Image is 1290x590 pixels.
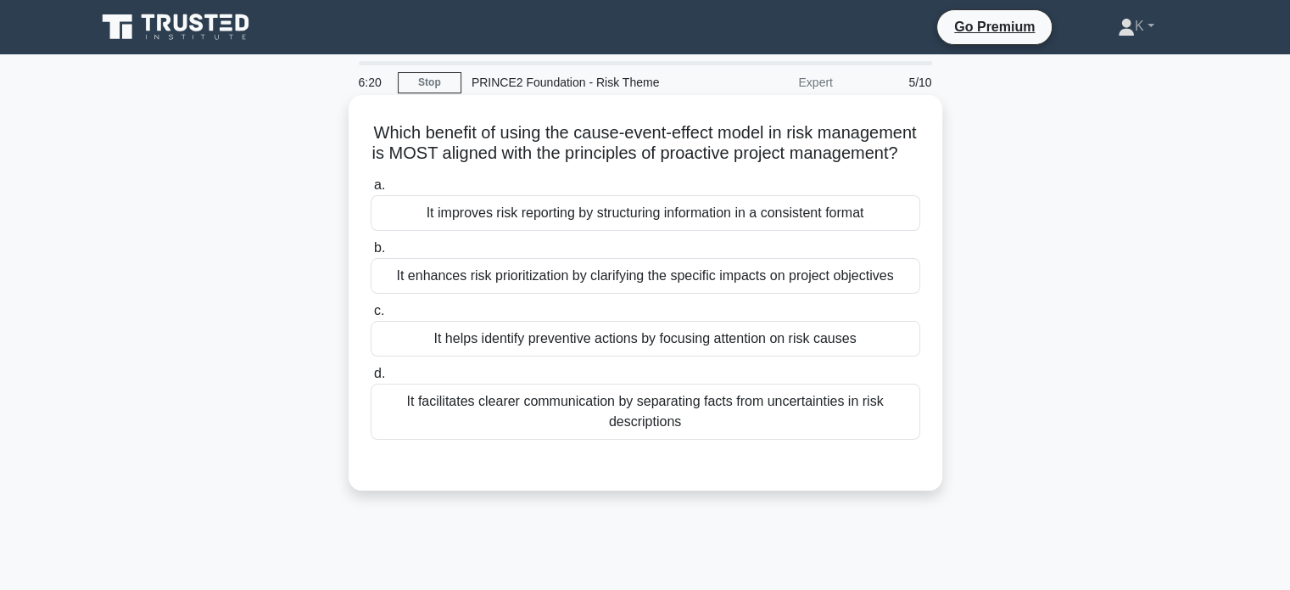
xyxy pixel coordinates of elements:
h5: Which benefit of using the cause-event-effect model in risk management is MOST aligned with the p... [369,122,922,165]
span: b. [374,240,385,255]
div: 6:20 [349,65,398,99]
span: c. [374,303,384,317]
div: PRINCE2 Foundation - Risk Theme [461,65,695,99]
span: d. [374,366,385,380]
div: 5/10 [843,65,942,99]
div: It improves risk reporting by structuring information in a consistent format [371,195,920,231]
div: It facilitates clearer communication by separating facts from uncertainties in risk descriptions [371,384,920,440]
a: Stop [398,72,461,93]
span: a. [374,177,385,192]
a: Go Premium [944,16,1045,37]
a: K [1077,9,1195,43]
div: It enhances risk prioritization by clarifying the specific impacts on project objectives [371,258,920,294]
div: It helps identify preventive actions by focusing attention on risk causes [371,321,920,357]
div: Expert [695,65,843,99]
